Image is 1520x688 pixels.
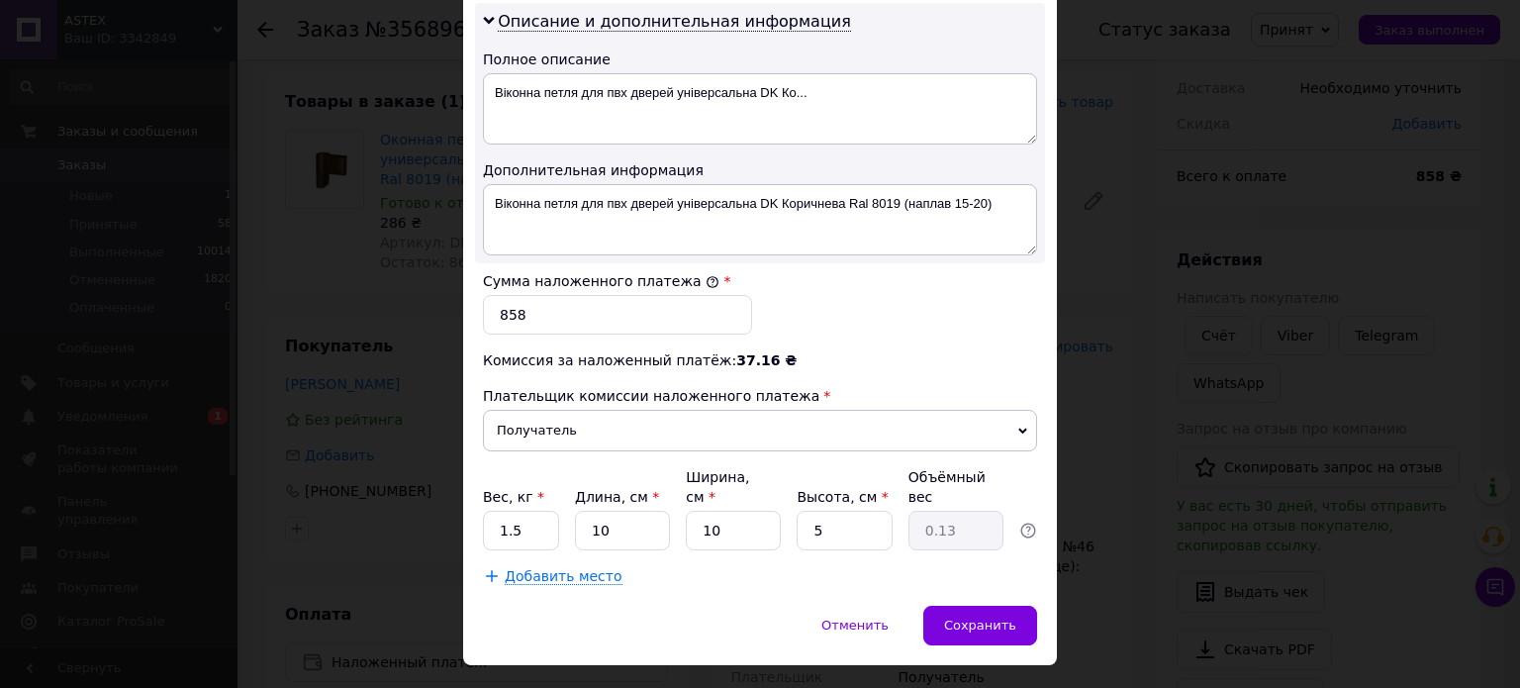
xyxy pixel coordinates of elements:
[483,489,544,505] label: Вес, кг
[483,160,1037,180] div: Дополнительная информация
[498,12,851,32] span: Описание и дополнительная информация
[483,49,1037,69] div: Полное описание
[483,350,1037,370] div: Комиссия за наложенный платёж:
[944,618,1016,633] span: Сохранить
[483,184,1037,255] textarea: Віконна петля для пвх дверей універсальна DK Коричнева Ral 8019 (наплав 15-20)
[686,469,749,505] label: Ширина, см
[483,73,1037,145] textarea: Віконна петля для пвх дверей універсальна DK Ко...
[797,489,888,505] label: Высота, см
[505,568,622,585] span: Добавить место
[908,467,1003,507] div: Объёмный вес
[736,352,797,368] span: 37.16 ₴
[821,618,889,633] span: Отменить
[483,388,819,404] span: Плательщик комиссии наложенного платежа
[483,410,1037,451] span: Получатель
[575,489,659,505] label: Длина, см
[483,273,719,289] label: Сумма наложенного платежа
